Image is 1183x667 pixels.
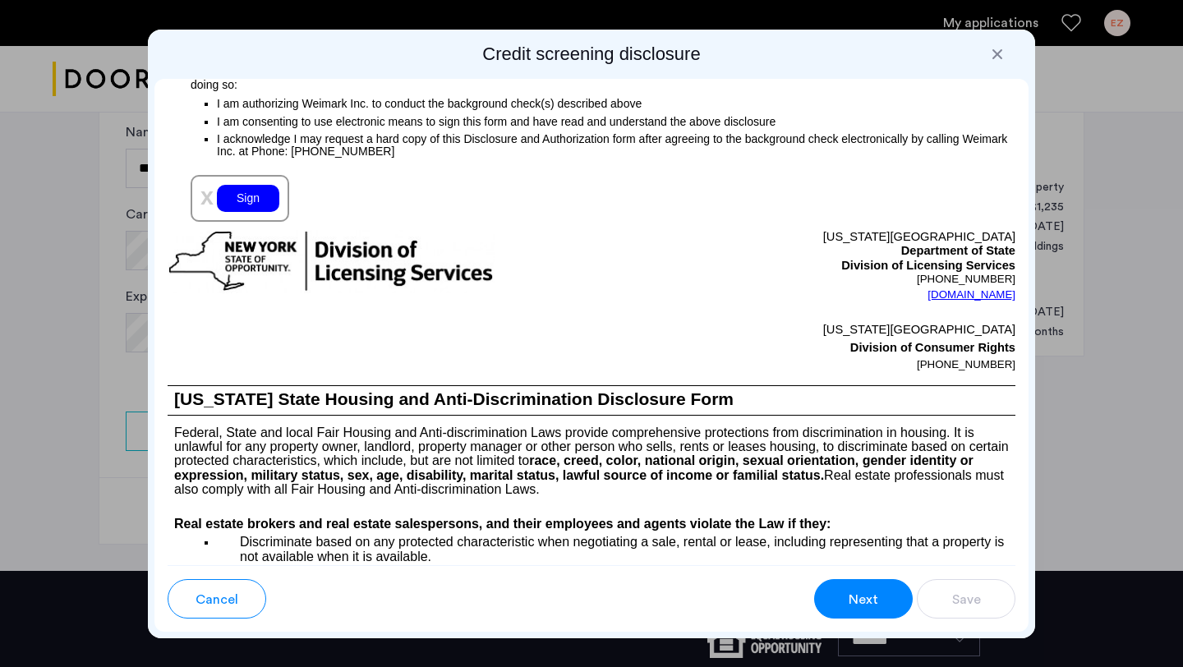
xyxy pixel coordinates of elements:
[217,113,1015,131] p: I am consenting to use electronic means to sign this form and have read and understand the above ...
[154,43,1029,66] h2: Credit screening disclosure
[928,287,1015,303] a: [DOMAIN_NAME]
[217,132,1015,159] p: I acknowledge I may request a hard copy of this Disclosure and Authorization form after agreeing ...
[917,579,1015,619] button: button
[168,416,1015,497] p: Federal, State and local Fair Housing and Anti-discrimination Laws provide comprehensive protecti...
[168,230,495,293] img: new-york-logo.png
[217,92,1015,113] p: I am authorizing Weimark Inc. to conduct the background check(s) described above
[200,183,214,209] span: x
[217,185,279,212] div: Sign
[591,273,1015,286] p: [PHONE_NUMBER]
[849,590,878,609] span: Next
[168,514,1015,534] h4: Real estate brokers and real estate salespersons, and their employees and agents violate the Law ...
[591,320,1015,338] p: [US_STATE][GEOGRAPHIC_DATA]
[196,590,238,609] span: Cancel
[814,579,913,619] button: button
[591,244,1015,259] p: Department of State
[174,453,974,481] b: race, creed, color, national origin, sexual orientation, gender identity or expression, military ...
[591,338,1015,356] p: Division of Consumer Rights
[168,579,266,619] button: button
[952,590,981,609] span: Save
[591,259,1015,274] p: Division of Licensing Services
[591,356,1015,373] p: [PHONE_NUMBER]
[591,230,1015,245] p: [US_STATE][GEOGRAPHIC_DATA]
[217,534,1015,563] p: Discriminate based on any protected characteristic when negotiating a sale, rental or lease, incl...
[168,386,1015,414] h1: [US_STATE] State Housing and Anti-Discrimination Disclosure Form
